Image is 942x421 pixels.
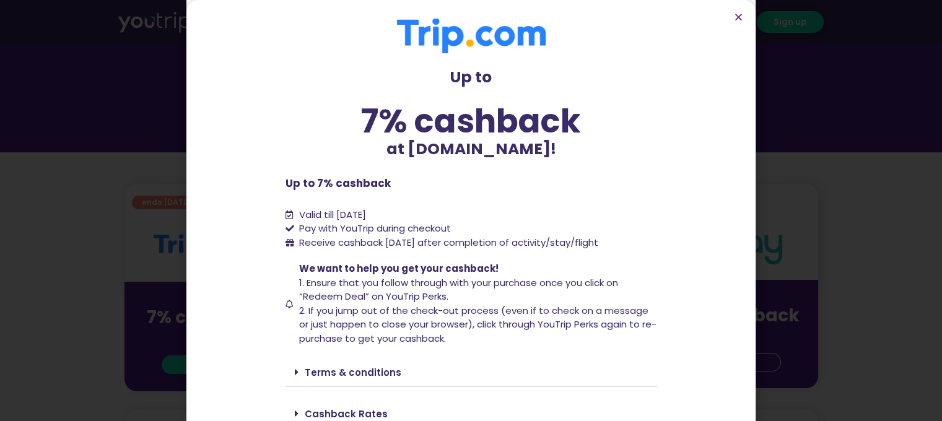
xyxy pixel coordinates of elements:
div: 7% cashback [286,105,657,137]
b: Up to 7% cashback [286,176,391,191]
span: Valid till [DATE] [299,208,366,221]
p: at [DOMAIN_NAME]! [286,137,657,161]
span: 2. If you jump out of the check-out process (even if to check on a message or just happen to clos... [299,304,656,345]
p: Up to [286,66,657,89]
span: Pay with YouTrip during checkout [296,222,451,236]
a: Terms & conditions [305,366,401,379]
a: Close [734,12,743,22]
span: We want to help you get your cashback! [299,262,499,275]
span: Receive cashback [DATE] after completion of activity/stay/flight [299,236,598,249]
a: Cashback Rates [305,407,388,420]
span: 1. Ensure that you follow through with your purchase once you click on “Redeem Deal” on YouTrip P... [299,276,618,303]
div: Terms & conditions [286,358,657,387]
